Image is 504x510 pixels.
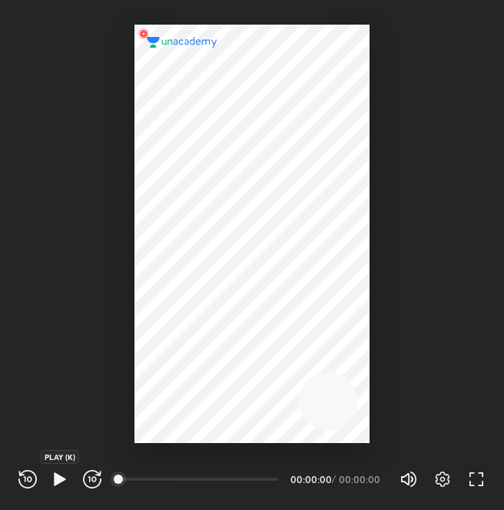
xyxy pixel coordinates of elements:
div: PLAY (K) [41,450,79,464]
img: logo.2a7e12a2.svg [147,37,217,48]
div: 00:00:00 [290,475,329,484]
div: / [332,475,336,484]
img: wMgqJGBwKWe8AAAAABJRU5ErkJggg== [134,25,153,43]
div: 00:00:00 [339,475,381,484]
